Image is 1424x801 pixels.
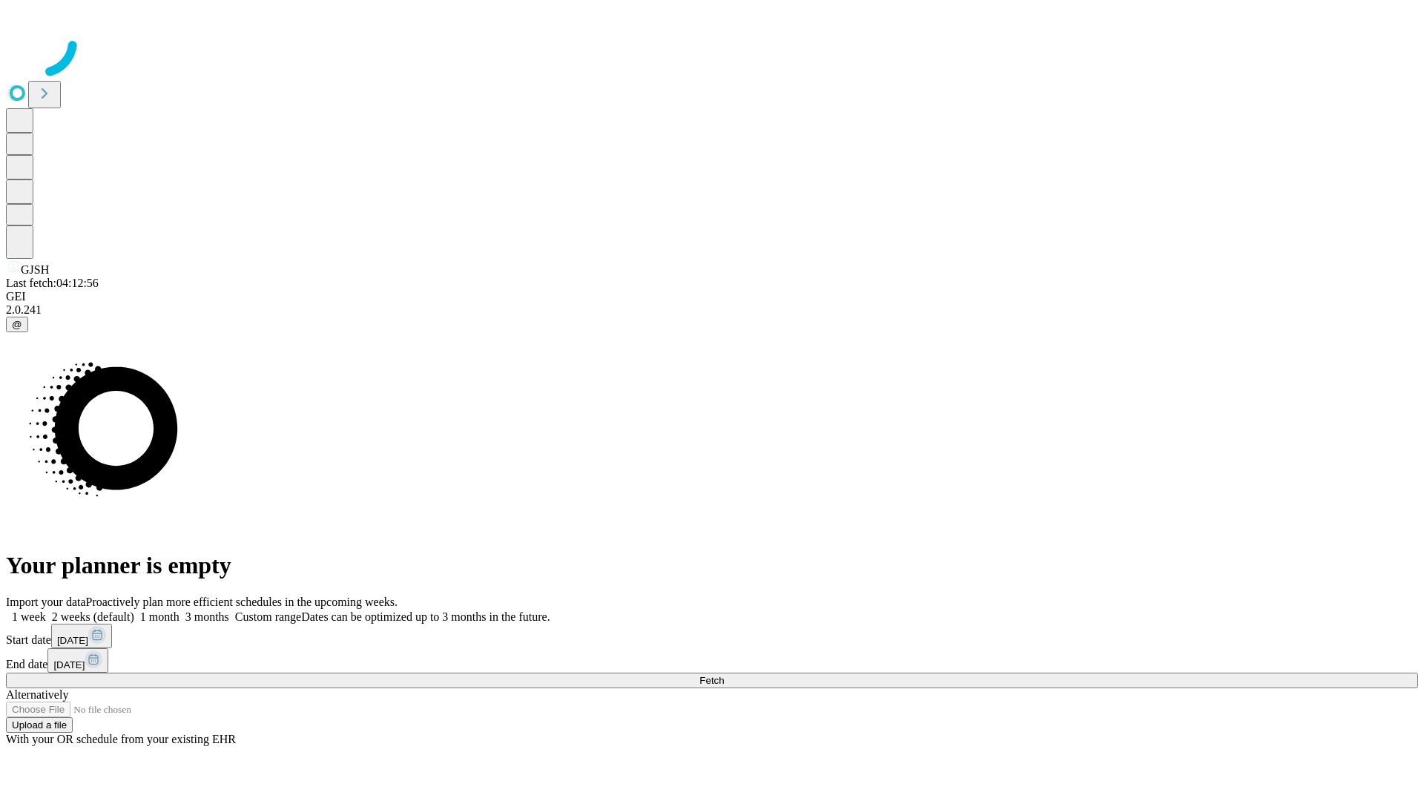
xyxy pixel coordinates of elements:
[6,290,1418,303] div: GEI
[6,733,236,745] span: With your OR schedule from your existing EHR
[699,675,724,686] span: Fetch
[6,303,1418,317] div: 2.0.241
[185,610,229,623] span: 3 months
[6,673,1418,688] button: Fetch
[301,610,550,623] span: Dates can be optimized up to 3 months in the future.
[6,277,99,289] span: Last fetch: 04:12:56
[140,610,179,623] span: 1 month
[12,319,22,330] span: @
[6,596,86,608] span: Import your data
[53,659,85,670] span: [DATE]
[6,552,1418,579] h1: Your planner is empty
[52,610,134,623] span: 2 weeks (default)
[51,624,112,648] button: [DATE]
[6,688,68,701] span: Alternatively
[6,624,1418,648] div: Start date
[57,635,88,646] span: [DATE]
[12,610,46,623] span: 1 week
[86,596,398,608] span: Proactively plan more efficient schedules in the upcoming weeks.
[21,263,49,276] span: GJSH
[235,610,301,623] span: Custom range
[6,717,73,733] button: Upload a file
[6,317,28,332] button: @
[6,648,1418,673] div: End date
[47,648,108,673] button: [DATE]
